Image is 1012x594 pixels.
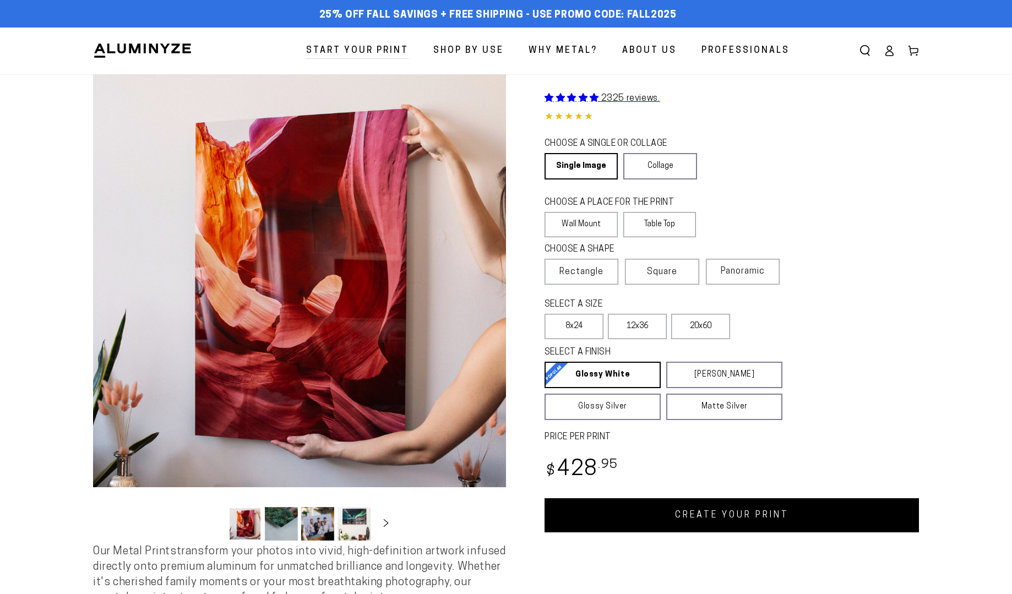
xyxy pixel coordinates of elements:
[301,507,334,541] button: Load image 3 in gallery view
[93,42,192,59] img: Aluminyze
[853,39,877,63] summary: Search our site
[265,507,298,541] button: Load image 2 in gallery view
[545,197,686,209] legend: CHOOSE A PLACE FOR THE PRINT
[598,459,618,471] sup: .95
[693,36,798,66] a: Professionals
[520,36,606,66] a: Why Metal?
[545,498,919,532] a: CREATE YOUR PRINT
[201,511,225,536] button: Slide left
[647,265,677,279] span: Square
[93,74,506,544] media-gallery: Gallery Viewer
[545,243,688,256] legend: CHOOSE A SHAPE
[545,138,687,150] legend: CHOOSE A SINGLE OR COLLAGE
[319,9,677,21] span: 25% off FALL Savings + Free Shipping - Use Promo Code: FALL2025
[623,212,697,237] label: Table Top
[545,110,919,126] div: 4.85 out of 5.0 stars
[545,94,660,103] a: 2325 reviews.
[623,153,697,179] a: Collage
[545,298,694,311] legend: SELECT A SIZE
[666,394,782,420] a: Matte Silver
[374,511,398,536] button: Slide right
[298,36,417,66] a: Start Your Print
[666,362,782,388] a: [PERSON_NAME]
[228,507,262,541] button: Load image 1 in gallery view
[425,36,512,66] a: Shop By Use
[545,314,603,339] label: 8x24
[614,36,685,66] a: About Us
[701,43,790,59] span: Professionals
[545,431,919,444] label: PRICE PER PRINT
[601,94,660,103] span: 2325 reviews.
[546,464,556,479] span: $
[529,43,597,59] span: Why Metal?
[622,43,677,59] span: About Us
[545,346,756,359] legend: SELECT A FINISH
[608,314,667,339] label: 12x36
[545,153,618,179] a: Single Image
[545,212,618,237] label: Wall Mount
[545,394,661,420] a: Glossy Silver
[338,507,371,541] button: Load image 4 in gallery view
[545,459,618,481] bdi: 428
[671,314,730,339] label: 20x60
[433,43,504,59] span: Shop By Use
[559,265,603,279] span: Rectangle
[721,267,765,276] span: Panoramic
[306,43,409,59] span: Start Your Print
[545,362,661,388] a: Glossy White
